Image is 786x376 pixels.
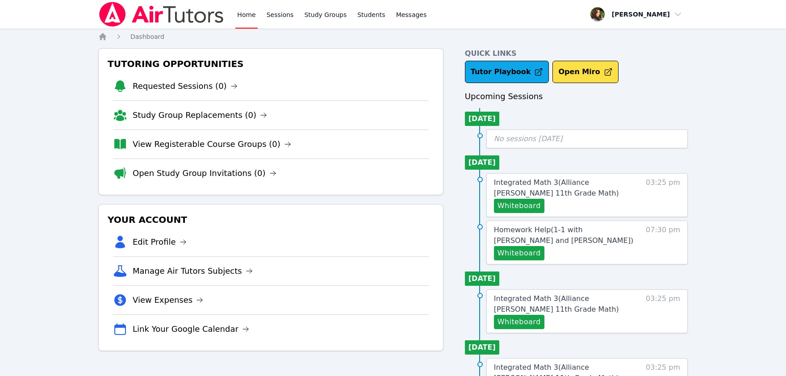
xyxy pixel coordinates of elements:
span: 03:25 pm [646,293,680,329]
button: Whiteboard [494,199,544,213]
span: Messages [396,10,427,19]
a: Integrated Math 3(Alliance [PERSON_NAME] 11th Grade Math) [494,177,634,199]
a: Tutor Playbook [465,61,549,83]
button: Open Miro [552,61,618,83]
nav: Breadcrumb [98,32,688,41]
span: 07:30 pm [646,225,680,260]
a: Integrated Math 3(Alliance [PERSON_NAME] 11th Grade Math) [494,293,634,315]
h3: Tutoring Opportunities [106,56,436,72]
a: Open Study Group Invitations (0) [133,167,276,180]
span: No sessions [DATE] [494,134,563,143]
a: Homework Help(1-1 with [PERSON_NAME] and [PERSON_NAME]) [494,225,634,246]
a: Requested Sessions (0) [133,80,238,92]
button: Whiteboard [494,315,544,329]
li: [DATE] [465,155,499,170]
li: [DATE] [465,112,499,126]
a: Study Group Replacements (0) [133,109,267,121]
a: Dashboard [130,32,164,41]
span: Dashboard [130,33,164,40]
span: 03:25 pm [646,177,680,213]
span: Homework Help ( 1-1 with [PERSON_NAME] and [PERSON_NAME] ) [494,226,633,245]
a: Link Your Google Calendar [133,323,249,335]
li: [DATE] [465,340,499,355]
h4: Quick Links [465,48,688,59]
a: View Expenses [133,294,203,306]
h3: Your Account [106,212,436,228]
span: Integrated Math 3 ( Alliance [PERSON_NAME] 11th Grade Math ) [494,294,619,313]
a: Manage Air Tutors Subjects [133,265,253,277]
h3: Upcoming Sessions [465,90,688,103]
a: Edit Profile [133,236,187,248]
li: [DATE] [465,272,499,286]
img: Air Tutors [98,2,225,27]
button: Whiteboard [494,246,544,260]
span: Integrated Math 3 ( Alliance [PERSON_NAME] 11th Grade Math ) [494,178,619,197]
a: View Registerable Course Groups (0) [133,138,291,150]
